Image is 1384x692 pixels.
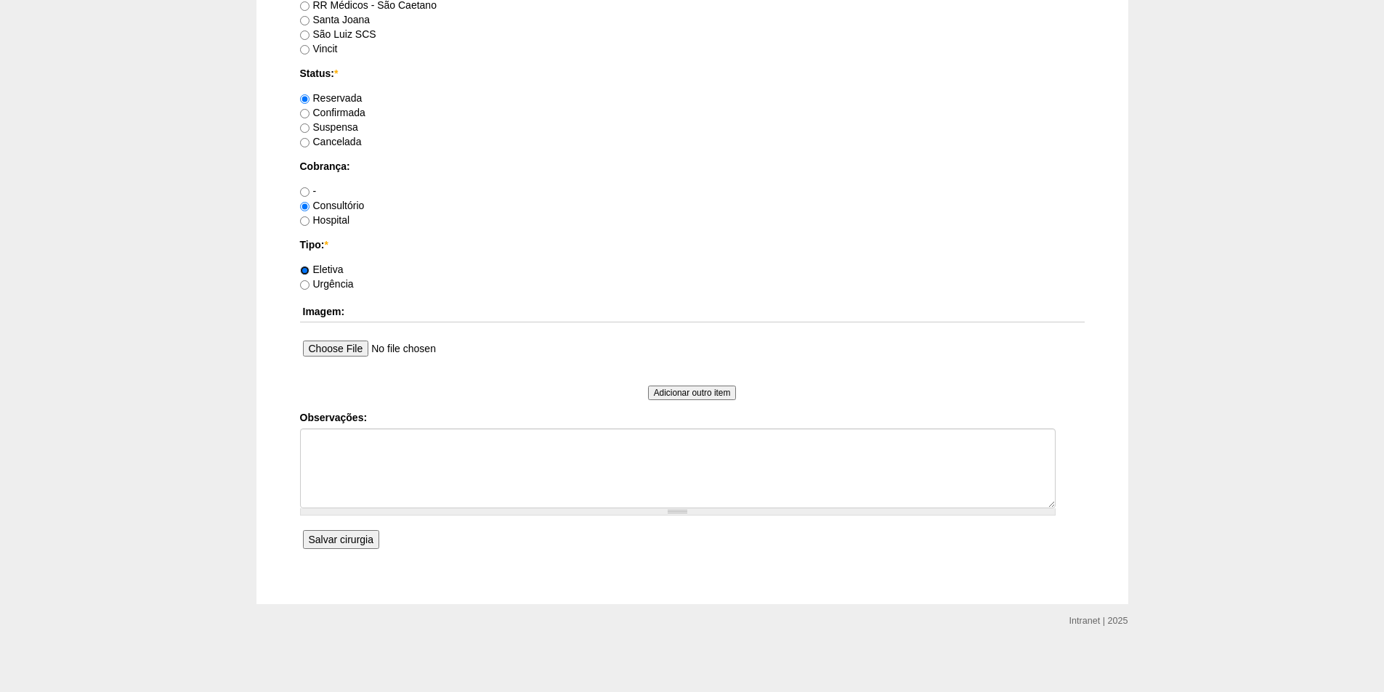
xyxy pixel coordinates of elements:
label: Observações: [300,410,1085,425]
span: Este campo é obrigatório. [334,68,338,79]
label: Vincit [300,43,338,54]
input: Confirmada [300,109,309,118]
input: Vincit [300,45,309,54]
label: Confirmada [300,107,365,118]
input: Hospital [300,216,309,226]
input: Suspensa [300,123,309,133]
input: Eletiva [300,266,309,275]
input: Reservada [300,94,309,104]
label: Urgência [300,278,354,290]
label: Status: [300,66,1085,81]
input: Consultório [300,202,309,211]
label: Suspensa [300,121,358,133]
label: Cancelada [300,136,362,147]
label: Cobrança: [300,159,1085,174]
input: - [300,187,309,197]
label: Consultório [300,200,365,211]
label: - [300,185,317,197]
label: Reservada [300,92,363,104]
div: Intranet | 2025 [1069,614,1128,628]
input: Santa Joana [300,16,309,25]
input: Salvar cirurgia [303,530,379,549]
label: Santa Joana [300,14,371,25]
input: Cancelada [300,138,309,147]
input: São Luiz SCS [300,30,309,40]
label: Tipo: [300,237,1085,252]
label: São Luiz SCS [300,28,376,40]
label: Eletiva [300,264,344,275]
input: Urgência [300,280,309,290]
th: Imagem: [300,301,1085,322]
input: RR Médicos - São Caetano [300,1,309,11]
label: Hospital [300,214,350,226]
span: Este campo é obrigatório. [324,239,328,251]
input: Adicionar outro item [648,386,737,400]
